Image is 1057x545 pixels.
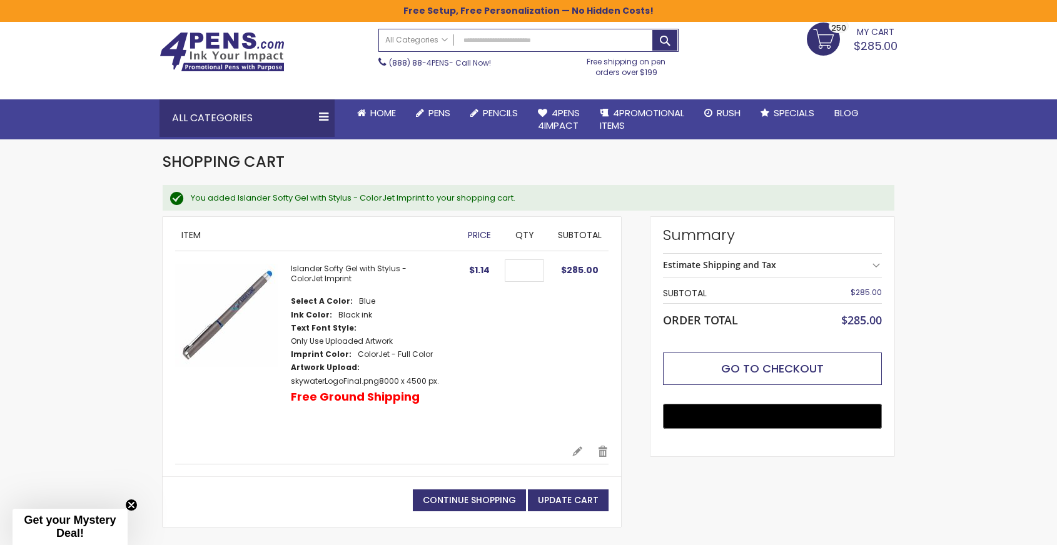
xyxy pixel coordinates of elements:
[24,514,116,539] span: Get your Mystery Deal!
[694,99,751,127] a: Rush
[291,376,439,386] dd: 8000 x 4500 px.
[125,499,138,511] button: Close teaser
[347,99,406,127] a: Home
[663,404,882,429] button: Buy with GPay
[13,509,128,545] div: Get your Mystery Deal!Close teaser
[358,349,433,359] dd: ColorJet - Full Color
[379,29,454,50] a: All Categories
[538,494,599,506] span: Update Cart
[291,336,393,346] dd: Only Use Uploaded Artwork
[291,310,332,320] dt: Ink Color
[159,32,285,72] img: 4Pens Custom Pens and Promotional Products
[291,263,407,284] a: Islander Softy Gel with Stylus - ColorJet Imprint
[590,99,694,140] a: 4PROMOTIONALITEMS
[663,311,738,327] strong: Order Total
[538,106,580,132] span: 4Pens 4impact
[469,264,490,276] span: $1.14
[663,352,882,385] button: Go to Checkout
[854,38,898,54] span: $285.00
[831,22,846,34] span: 250
[483,106,518,119] span: Pencils
[181,229,201,241] span: Item
[558,229,602,241] span: Subtotal
[841,312,882,327] span: $285.00
[561,264,599,276] span: $285.00
[717,106,741,119] span: Rush
[175,264,291,432] a: Islander Softy Gel with Stylus - ColorJet Imprint-Blue
[291,362,360,372] dt: Artwork Upload
[291,376,379,386] a: skywaterLogoFinal.png
[385,35,448,45] span: All Categories
[406,99,460,127] a: Pens
[824,99,869,127] a: Blog
[663,225,882,245] strong: Summary
[163,151,285,172] span: Shopping Cart
[663,259,776,271] strong: Estimate Shipping and Tax
[370,106,396,119] span: Home
[389,57,449,68] a: (888) 88-4PENS
[291,389,420,404] p: Free Ground Shipping
[460,99,528,127] a: Pencils
[851,287,882,297] span: $285.00
[663,284,809,303] th: Subtotal
[751,99,824,127] a: Specials
[291,296,353,306] dt: Select A Color
[338,310,372,320] dd: Black ink
[359,296,375,306] dd: Blue
[428,106,450,119] span: Pens
[515,229,534,241] span: Qty
[413,489,526,511] a: Continue Shopping
[774,106,814,119] span: Specials
[807,22,898,54] a: $285.00 250
[175,264,278,367] img: Islander Softy Gel with Stylus - ColorJet Imprint-Blue
[191,192,882,204] div: You added Islander Softy Gel with Stylus - ColorJet Imprint to your shopping cart.
[468,229,491,241] span: Price
[834,106,859,119] span: Blog
[600,106,684,132] span: 4PROMOTIONAL ITEMS
[528,99,590,140] a: 4Pens4impact
[291,349,351,359] dt: Imprint Color
[423,494,516,506] span: Continue Shopping
[721,361,824,376] span: Go to Checkout
[574,52,679,77] div: Free shipping on pen orders over $199
[159,99,335,137] div: All Categories
[291,323,357,333] dt: Text Font Style
[389,57,491,68] span: - Call Now!
[528,489,609,511] button: Update Cart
